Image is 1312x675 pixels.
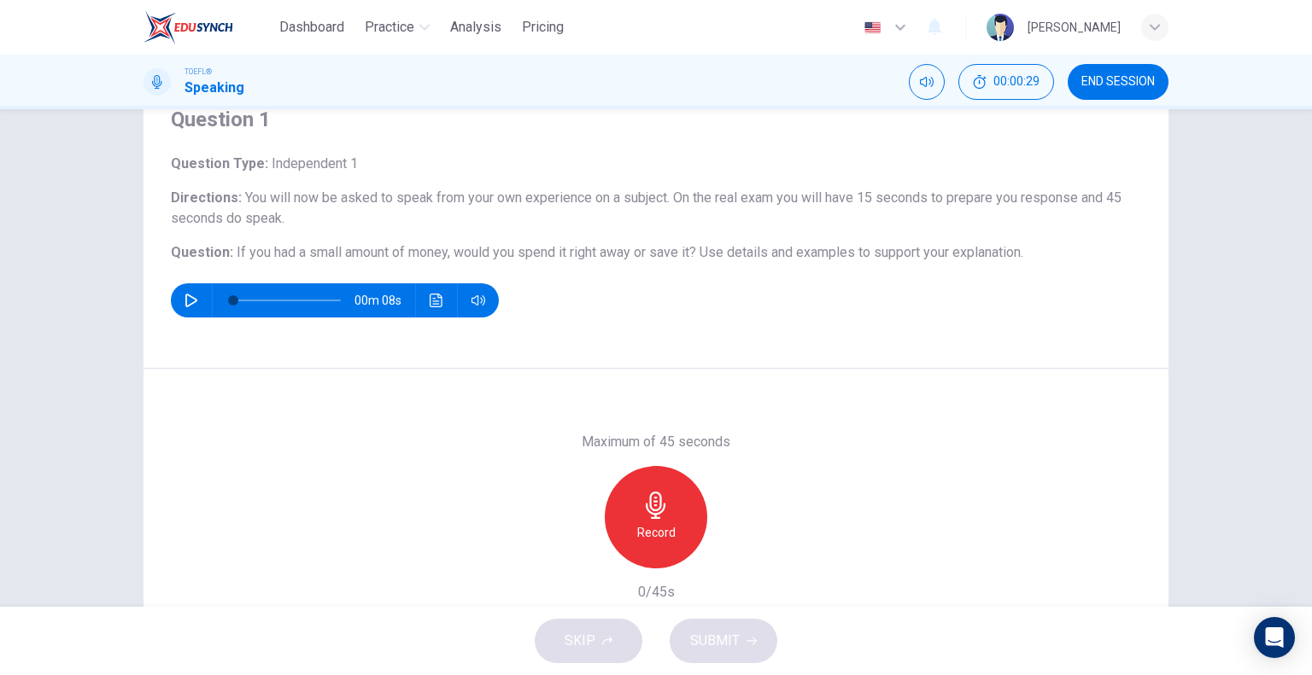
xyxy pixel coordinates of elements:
[1081,75,1155,89] span: END SESSION
[450,17,501,38] span: Analysis
[272,12,351,43] button: Dashboard
[171,106,1141,133] h4: Question 1
[987,14,1014,41] img: Profile picture
[700,244,1023,260] span: Use details and examples to support your explanation.
[171,188,1141,229] h6: Directions :
[279,17,344,38] span: Dashboard
[184,78,244,98] h1: Speaking
[1254,617,1295,658] div: Open Intercom Messenger
[605,466,707,568] button: Record
[143,10,233,44] img: EduSynch logo
[1028,17,1121,38] div: [PERSON_NAME]
[237,244,696,260] span: If you had a small amount of money, would you spend it right away or save it?
[862,21,883,34] img: en
[143,10,272,44] a: EduSynch logo
[184,66,212,78] span: TOEFL®
[268,155,358,172] span: Independent 1
[582,432,730,452] h6: Maximum of 45 seconds
[358,12,436,43] button: Practice
[958,64,1054,100] div: Hide
[443,12,508,43] button: Analysis
[958,64,1054,100] button: 00:00:29
[423,283,450,317] button: Click to see the audio transcription
[1068,64,1168,100] button: END SESSION
[522,17,564,38] span: Pricing
[993,75,1040,89] span: 00:00:29
[354,283,415,317] span: 00m 08s
[909,64,945,100] div: Mute
[171,242,1141,263] h6: Question :
[637,522,676,543] h6: Record
[515,12,571,43] button: Pricing
[365,17,414,38] span: Practice
[171,189,1122,226] span: You will now be asked to speak from your own experience on a subject. On the real exam you will h...
[171,154,1141,174] h6: Question Type :
[638,582,675,602] h6: 0/45s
